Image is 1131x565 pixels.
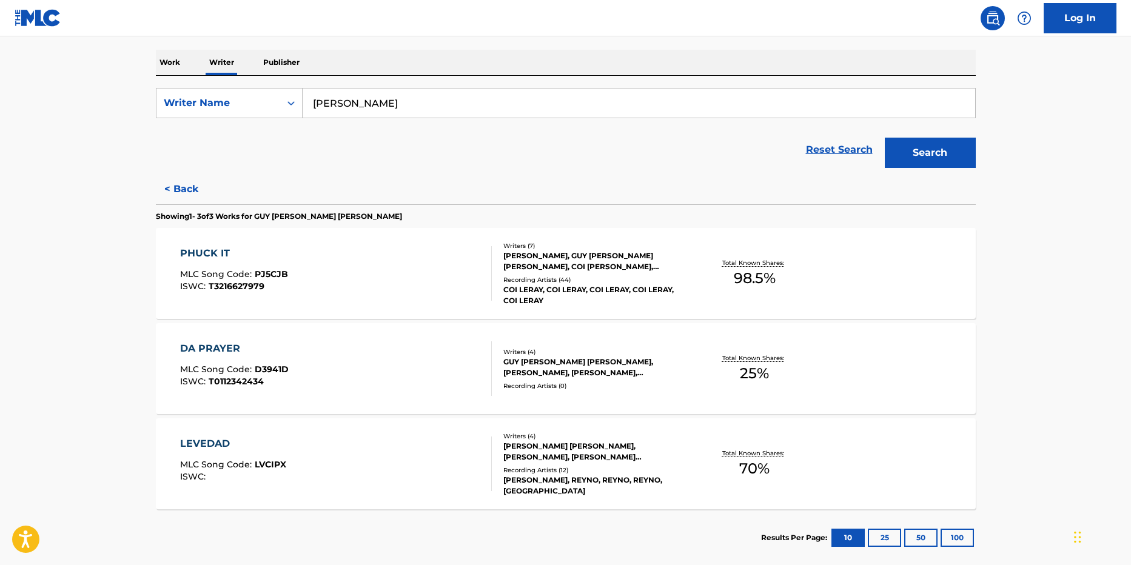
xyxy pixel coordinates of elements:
span: 25 % [740,363,769,384]
div: [PERSON_NAME] [PERSON_NAME], [PERSON_NAME], [PERSON_NAME] [PERSON_NAME] [PERSON_NAME] [PERSON_NAME] [503,441,686,463]
button: 25 [868,529,901,547]
span: T0112342434 [209,376,264,387]
button: 10 [831,529,865,547]
a: LEVEDADMLC Song Code:LVCIPXISWC:Writers (4)[PERSON_NAME] [PERSON_NAME], [PERSON_NAME], [PERSON_NA... [156,418,976,509]
div: PHUCK IT [180,246,288,261]
span: PJ5CJB [255,269,288,279]
p: Showing 1 - 3 of 3 Works for GUY [PERSON_NAME] [PERSON_NAME] [156,211,402,222]
iframe: Chat Widget [1070,507,1131,565]
div: COI LERAY, COI LERAY, COI LERAY, COI LERAY, COI LERAY [503,284,686,306]
div: Writers ( 7 ) [503,241,686,250]
p: Writer [206,50,238,75]
span: 70 % [739,458,770,480]
div: Writers ( 4 ) [503,432,686,441]
span: T3216627979 [209,281,264,292]
p: Total Known Shares: [722,258,787,267]
button: < Back [156,174,229,204]
div: Recording Artists ( 0 ) [503,381,686,390]
span: MLC Song Code : [180,364,255,375]
img: search [985,11,1000,25]
p: Publisher [260,50,303,75]
p: Work [156,50,184,75]
div: Виджет чата [1070,507,1131,565]
span: 98.5 % [734,267,776,289]
a: PHUCK ITMLC Song Code:PJ5CJBISWC:T3216627979Writers (7)[PERSON_NAME], GUY [PERSON_NAME] [PERSON_N... [156,228,976,319]
span: D3941D [255,364,289,375]
span: MLC Song Code : [180,269,255,279]
button: 100 [941,529,974,547]
a: Public Search [981,6,1005,30]
p: Results Per Page: [761,532,830,543]
span: MLC Song Code : [180,459,255,470]
div: [PERSON_NAME], GUY [PERSON_NAME] [PERSON_NAME], COI [PERSON_NAME], [PERSON_NAME], [PERSON_NAME], ... [503,250,686,272]
div: Writer Name [164,96,273,110]
span: ISWC : [180,471,209,482]
img: help [1017,11,1032,25]
span: ISWC : [180,281,209,292]
div: Recording Artists ( 44 ) [503,275,686,284]
a: Log In [1044,3,1116,33]
div: DA PRAYER [180,341,289,356]
form: Search Form [156,88,976,174]
div: GUY [PERSON_NAME] [PERSON_NAME], [PERSON_NAME], [PERSON_NAME], [PERSON_NAME] [503,356,686,378]
div: Writers ( 4 ) [503,347,686,356]
p: Total Known Shares: [722,353,787,363]
img: MLC Logo [15,9,61,27]
button: Search [885,138,976,168]
span: ISWC : [180,376,209,387]
span: LVCIPX [255,459,286,470]
p: Total Known Shares: [722,449,787,458]
a: DA PRAYERMLC Song Code:D3941DISWC:T0112342434Writers (4)GUY [PERSON_NAME] [PERSON_NAME], [PERSON_... [156,323,976,414]
div: Перетащить [1074,519,1081,555]
a: Reset Search [800,136,879,163]
button: 50 [904,529,938,547]
div: [PERSON_NAME], REYNO, REYNO, REYNO, [GEOGRAPHIC_DATA] [503,475,686,496]
div: LEVEDAD [180,436,286,451]
div: Recording Artists ( 12 ) [503,466,686,475]
div: Help [1012,6,1036,30]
